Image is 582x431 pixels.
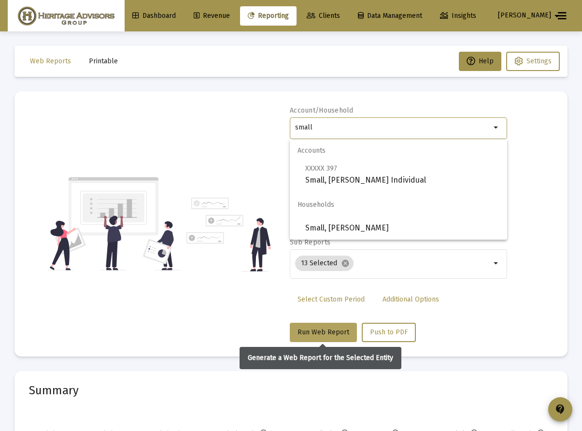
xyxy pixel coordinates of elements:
[383,295,439,303] span: Additional Options
[498,12,551,20] span: [PERSON_NAME]
[290,106,354,115] label: Account/Household
[305,162,499,186] span: Small, [PERSON_NAME] Individual
[486,6,550,25] button: [PERSON_NAME]
[298,295,365,303] span: Select Custom Period
[526,57,552,65] span: Settings
[358,12,422,20] span: Data Management
[30,57,71,65] span: Web Reports
[248,12,289,20] span: Reporting
[186,198,271,272] img: reporting-alt
[432,6,484,26] a: Insights
[305,216,499,240] span: Small, [PERSON_NAME]
[81,52,126,71] button: Printable
[440,12,476,20] span: Insights
[290,193,507,216] span: Households
[89,57,118,65] span: Printable
[48,176,181,272] img: reporting
[459,52,501,71] button: Help
[491,258,502,269] mat-icon: arrow_drop_down
[299,6,348,26] a: Clients
[22,52,79,71] button: Web Reports
[132,12,176,20] span: Dashboard
[298,328,349,336] span: Run Web Report
[295,256,354,271] mat-chip: 13 Selected
[15,6,117,26] img: Dashboard
[305,164,337,172] span: XXXXX 397
[29,386,553,395] mat-card-title: Summary
[491,122,502,133] mat-icon: arrow_drop_down
[554,403,566,415] mat-icon: contact_support
[290,238,330,246] label: Sub Reports
[341,259,350,268] mat-icon: cancel
[194,12,230,20] span: Revenue
[370,328,408,336] span: Push to PDF
[307,12,340,20] span: Clients
[467,57,494,65] span: Help
[295,254,491,273] mat-chip-list: Selection
[125,6,184,26] a: Dashboard
[506,52,560,71] button: Settings
[290,139,507,162] span: Accounts
[290,323,357,342] button: Run Web Report
[240,6,297,26] a: Reporting
[362,323,416,342] button: Push to PDF
[350,6,430,26] a: Data Management
[186,6,238,26] a: Revenue
[295,124,491,131] input: Search or select an account or household
[551,6,563,26] mat-icon: arrow_drop_down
